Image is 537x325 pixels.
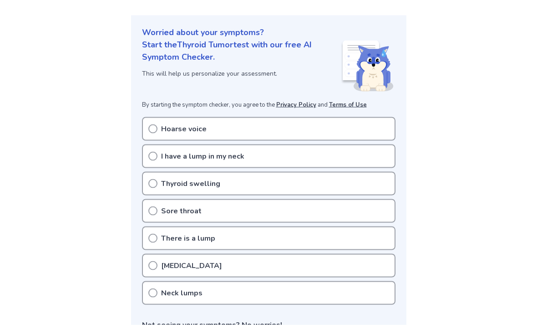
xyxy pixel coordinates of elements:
[161,233,215,244] p: There is a lump
[341,41,394,92] img: Shiba
[161,288,203,299] p: Neck lumps
[142,26,395,39] p: Worried about your symptoms?
[161,124,207,134] p: Hoarse voice
[161,151,244,162] p: I have a lump in my neck
[161,260,222,271] p: [MEDICAL_DATA]
[142,101,395,110] p: By starting the symptom checker, you agree to the and
[329,101,367,109] a: Terms of Use
[142,39,341,63] p: Start the Thyroid Tumor test with our free AI Symptom Checker.
[161,178,220,189] p: Thyroid swelling
[142,69,341,78] p: This will help us personalize your assessment.
[276,101,316,109] a: Privacy Policy
[161,206,202,217] p: Sore throat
